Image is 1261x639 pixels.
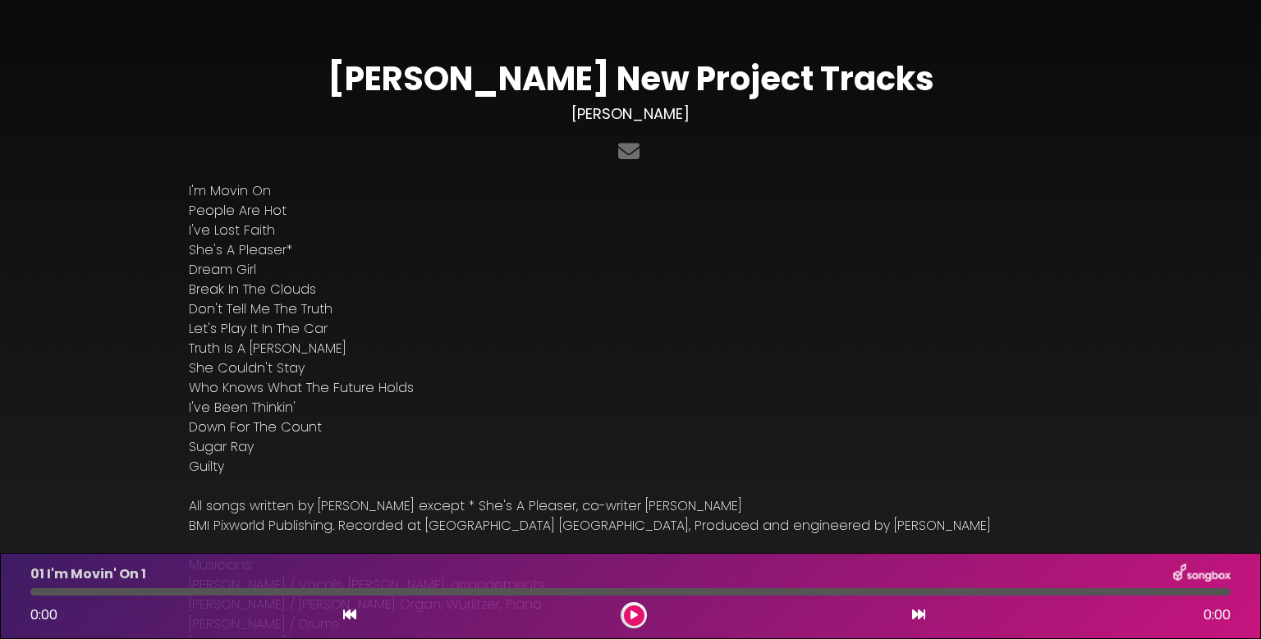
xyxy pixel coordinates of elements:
p: She's A Pleaser* [189,240,1072,260]
p: Truth Is A [PERSON_NAME] [189,339,1072,358]
h1: [PERSON_NAME] New Project Tracks [189,59,1072,98]
p: I've Been Thinkin' [189,398,1072,418]
p: Dream Girl [189,260,1072,280]
p: Down For The Count [189,418,1072,437]
span: 0:00 [30,605,57,624]
p: Don't Tell Me The Truth [189,299,1072,319]
p: Break In The Clouds [189,280,1072,299]
p: I'm Movin On [189,181,1072,201]
p: 01 I'm Movin' On 1 [30,564,146,584]
p: She Couldn't Stay [189,358,1072,378]
p: People Are Hot [189,201,1072,221]
h3: [PERSON_NAME] [189,105,1072,123]
p: I've Lost Faith [189,221,1072,240]
p: Let's Play It In The Car [189,319,1072,339]
p: Who Knows What The Future Holds [189,378,1072,398]
p: Sugar Ray [189,437,1072,457]
p: BMI Pixworld Publishing. Recorded at [GEOGRAPHIC_DATA] [GEOGRAPHIC_DATA], Produced and engineered... [189,516,1072,536]
p: Guilty [189,457,1072,477]
p: All songs written by [PERSON_NAME] except * She's A Pleaser, co-writer [PERSON_NAME] [189,496,1072,516]
img: songbox-logo-white.png [1173,564,1231,585]
span: 0:00 [1204,605,1231,625]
